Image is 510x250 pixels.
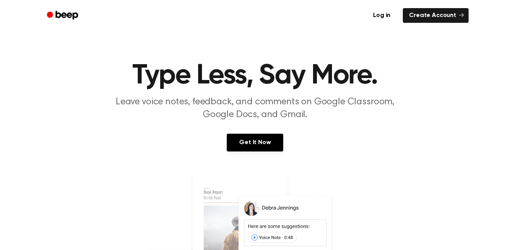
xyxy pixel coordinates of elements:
[41,8,85,23] a: Beep
[106,96,404,121] p: Leave voice notes, feedback, and comments on Google Classroom, Google Docs, and Gmail.
[365,7,398,24] a: Log in
[57,62,453,90] h1: Type Less, Say More.
[227,134,283,151] a: Get It Now
[403,8,469,23] a: Create Account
